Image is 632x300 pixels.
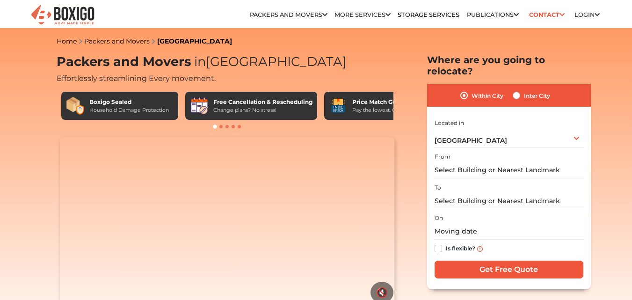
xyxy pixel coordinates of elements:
[524,90,550,101] label: Inter City
[352,106,423,114] div: Pay the lowest. Guaranteed!
[472,90,503,101] label: Within City
[84,37,150,45] a: Packers and Movers
[213,106,312,114] div: Change plans? No stress!
[57,74,216,83] span: Effortlessly streamlining Every movement.
[526,7,567,22] a: Contact
[477,246,483,252] img: info
[57,54,398,70] h1: Packers and Movers
[398,11,459,18] a: Storage Services
[334,11,391,18] a: More services
[467,11,519,18] a: Publications
[435,136,507,145] span: [GEOGRAPHIC_DATA]
[194,54,206,69] span: in
[352,98,423,106] div: Price Match Guarantee
[89,98,169,106] div: Boxigo Sealed
[66,96,85,115] img: Boxigo Sealed
[250,11,327,18] a: Packers and Movers
[190,96,209,115] img: Free Cancellation & Rescheduling
[435,162,583,178] input: Select Building or Nearest Landmark
[435,214,443,222] label: On
[435,119,464,127] label: Located in
[435,223,583,240] input: Moving date
[435,183,441,192] label: To
[435,153,450,161] label: From
[329,96,348,115] img: Price Match Guarantee
[435,261,583,278] input: Get Free Quote
[57,37,77,45] a: Home
[157,37,232,45] a: [GEOGRAPHIC_DATA]
[446,243,475,253] label: Is flexible?
[30,4,95,27] img: Boxigo
[191,54,347,69] span: [GEOGRAPHIC_DATA]
[89,106,169,114] div: Household Damage Protection
[213,98,312,106] div: Free Cancellation & Rescheduling
[427,54,591,77] h2: Where are you going to relocate?
[435,193,583,209] input: Select Building or Nearest Landmark
[574,11,600,18] a: Login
